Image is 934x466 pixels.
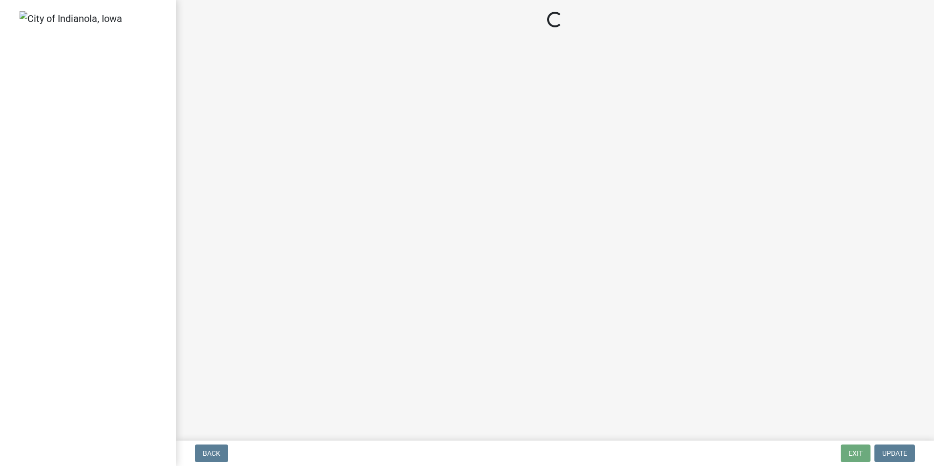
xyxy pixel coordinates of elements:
[841,445,870,462] button: Exit
[195,445,228,462] button: Back
[20,11,122,26] img: City of Indianola, Iowa
[882,449,907,457] span: Update
[203,449,220,457] span: Back
[874,445,915,462] button: Update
